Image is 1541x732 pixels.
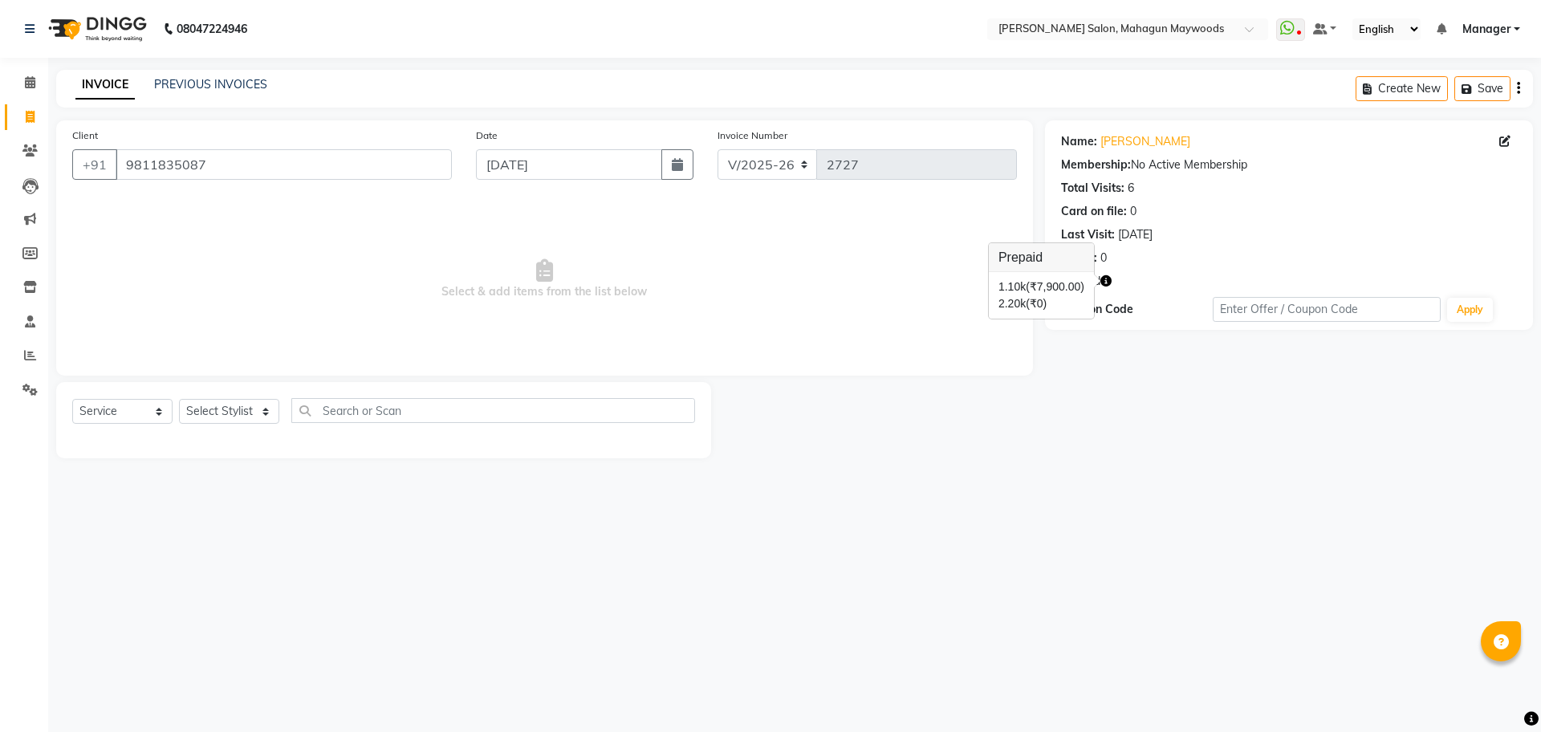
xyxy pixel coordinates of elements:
div: No Active Membership [1061,157,1517,173]
h3: Prepaid [989,243,1094,272]
a: PREVIOUS INVOICES [154,77,267,91]
input: Search or Scan [291,398,695,423]
div: 0 [1100,250,1107,266]
div: Card on file: [1061,203,1127,220]
div: 0 [1130,203,1136,220]
div: Last Visit: [1061,226,1115,243]
div: Coupon Code [1061,301,1213,318]
div: [DATE] [1118,226,1153,243]
div: Total Visits: [1061,180,1124,197]
button: +91 [72,149,117,180]
span: Manager [1462,21,1511,38]
span: 2. [998,297,1008,310]
span: 1. [998,280,1008,293]
button: Create New [1356,76,1448,101]
a: [PERSON_NAME] [1100,133,1190,150]
div: 10k [998,279,1084,295]
button: Apply [1447,298,1493,322]
div: 6 [1128,180,1134,197]
span: Select & add items from the list below [72,199,1017,360]
input: Search by Name/Mobile/Email/Code [116,149,452,180]
label: Date [476,128,498,143]
label: Invoice Number [718,128,787,143]
span: (₹0) [1026,297,1047,310]
div: Name: [1061,133,1097,150]
a: INVOICE [75,71,135,100]
div: Membership: [1061,157,1131,173]
span: (₹7,900.00) [1026,280,1084,293]
b: 08047224946 [177,6,247,51]
input: Enter Offer / Coupon Code [1213,297,1441,322]
div: 20k [998,295,1084,312]
button: Save [1454,76,1511,101]
label: Client [72,128,98,143]
img: logo [41,6,151,51]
